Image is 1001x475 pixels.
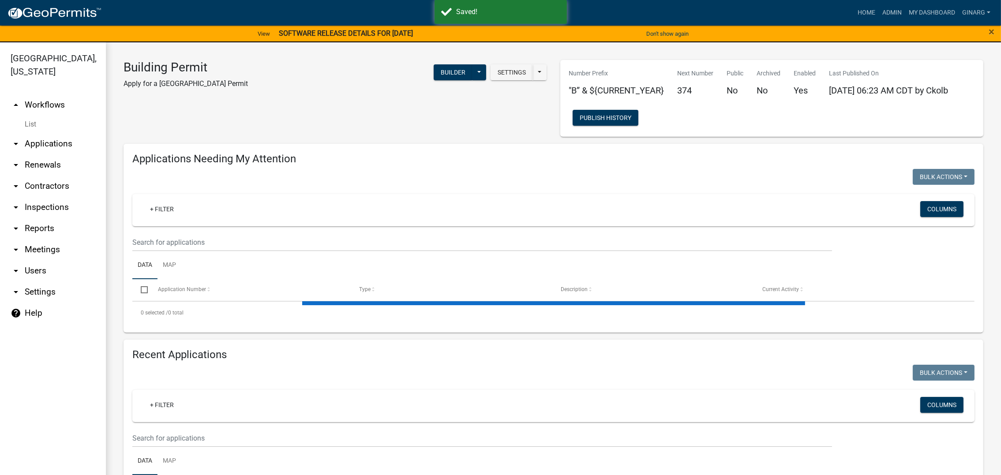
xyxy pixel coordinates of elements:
[11,160,21,170] i: arrow_drop_down
[11,308,21,318] i: help
[132,429,832,447] input: Search for applications
[143,397,181,413] a: + Filter
[727,85,744,96] h5: No
[491,64,533,80] button: Settings
[254,26,274,41] a: View
[11,287,21,297] i: arrow_drop_down
[552,279,754,300] datatable-header-cell: Description
[829,85,949,96] span: [DATE] 06:23 AM CDT by Ckolb
[920,397,964,413] button: Columns
[149,279,351,300] datatable-header-cell: Application Number
[989,26,994,38] span: ×
[132,302,975,324] div: 0 total
[794,69,816,78] p: Enabled
[569,85,664,96] h5: "B” & ${CURRENT_YEAR}
[11,138,21,149] i: arrow_drop_down
[11,202,21,213] i: arrow_drop_down
[920,201,964,217] button: Columns
[794,85,816,96] h5: Yes
[854,4,879,21] a: Home
[678,69,714,78] p: Next Number
[913,169,975,185] button: Bulk Actions
[905,4,959,21] a: My Dashboard
[11,181,21,191] i: arrow_drop_down
[643,26,692,41] button: Don't show again
[678,85,714,96] h5: 374
[569,69,664,78] p: Number Prefix
[132,233,832,251] input: Search for applications
[434,64,472,80] button: Builder
[757,69,781,78] p: Archived
[959,4,994,21] a: ginarg
[132,348,975,361] h4: Recent Applications
[573,115,638,122] wm-modal-confirm: Workflow Publish History
[757,85,781,96] h5: No
[158,286,206,292] span: Application Number
[132,279,149,300] datatable-header-cell: Select
[143,201,181,217] a: + Filter
[754,279,956,300] datatable-header-cell: Current Activity
[132,153,975,165] h4: Applications Needing My Attention
[157,251,181,280] a: Map
[141,310,168,316] span: 0 selected /
[11,266,21,276] i: arrow_drop_down
[11,100,21,110] i: arrow_drop_up
[913,365,975,381] button: Bulk Actions
[124,79,248,89] p: Apply for a [GEOGRAPHIC_DATA] Permit
[762,286,799,292] span: Current Activity
[573,110,638,126] button: Publish History
[132,251,157,280] a: Data
[727,69,744,78] p: Public
[989,26,994,37] button: Close
[561,286,588,292] span: Description
[879,4,905,21] a: Admin
[11,223,21,234] i: arrow_drop_down
[457,7,560,17] div: Saved!
[351,279,552,300] datatable-header-cell: Type
[11,244,21,255] i: arrow_drop_down
[124,60,248,75] h3: Building Permit
[359,286,371,292] span: Type
[829,69,949,78] p: Last Published On
[279,29,413,37] strong: SOFTWARE RELEASE DETAILS FOR [DATE]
